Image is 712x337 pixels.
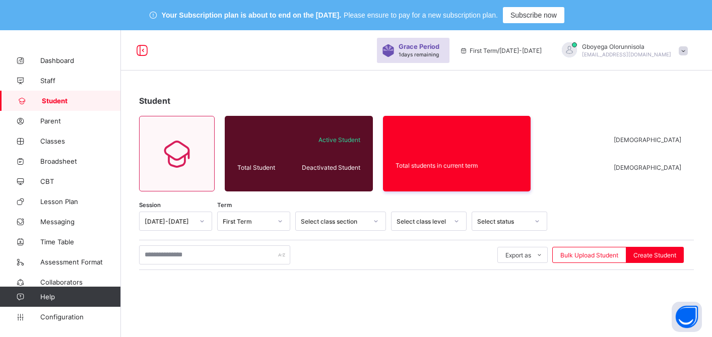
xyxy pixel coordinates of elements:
span: Gboyega Olorunnisola [582,43,671,50]
img: sticker-purple.71386a28dfed39d6af7621340158ba97.svg [382,44,395,57]
span: Help [40,293,120,301]
div: Select status [477,218,529,225]
span: [EMAIL_ADDRESS][DOMAIN_NAME] [582,51,671,57]
div: GboyegaOlorunnisola [552,42,693,59]
span: Student [139,96,170,106]
span: Create Student [633,251,676,259]
span: Subscribe now [510,11,557,19]
span: CBT [40,177,121,185]
span: Staff [40,77,121,85]
span: Export as [505,251,531,259]
span: Time Table [40,238,121,246]
span: Student [42,97,121,105]
span: Term [217,201,232,209]
span: session/term information [460,47,542,54]
div: [DATE]-[DATE] [145,218,193,225]
span: Configuration [40,313,120,321]
span: Assessment Format [40,258,121,266]
div: First Term [223,218,272,225]
span: Active Student [294,136,360,144]
span: Lesson Plan [40,197,121,206]
button: Open asap [672,302,702,332]
span: 1 days remaining [399,51,439,57]
span: Session [139,201,161,209]
span: [DEMOGRAPHIC_DATA] [614,136,681,144]
span: Dashboard [40,56,121,64]
span: [DEMOGRAPHIC_DATA] [614,164,681,171]
span: Deactivated Student [294,164,360,171]
span: Classes [40,137,121,145]
div: Select class section [301,218,367,225]
span: Grace Period [399,43,439,50]
span: Parent [40,117,121,125]
div: Total Student [235,161,292,174]
span: Messaging [40,218,121,226]
span: Bulk Upload Student [560,251,618,259]
span: Your Subscription plan is about to end on the [DATE]. [162,11,341,19]
span: Collaborators [40,278,121,286]
span: Please ensure to pay for a new subscription plan. [344,11,498,19]
span: Broadsheet [40,157,121,165]
span: Total students in current term [396,162,519,169]
div: Select class level [397,218,448,225]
